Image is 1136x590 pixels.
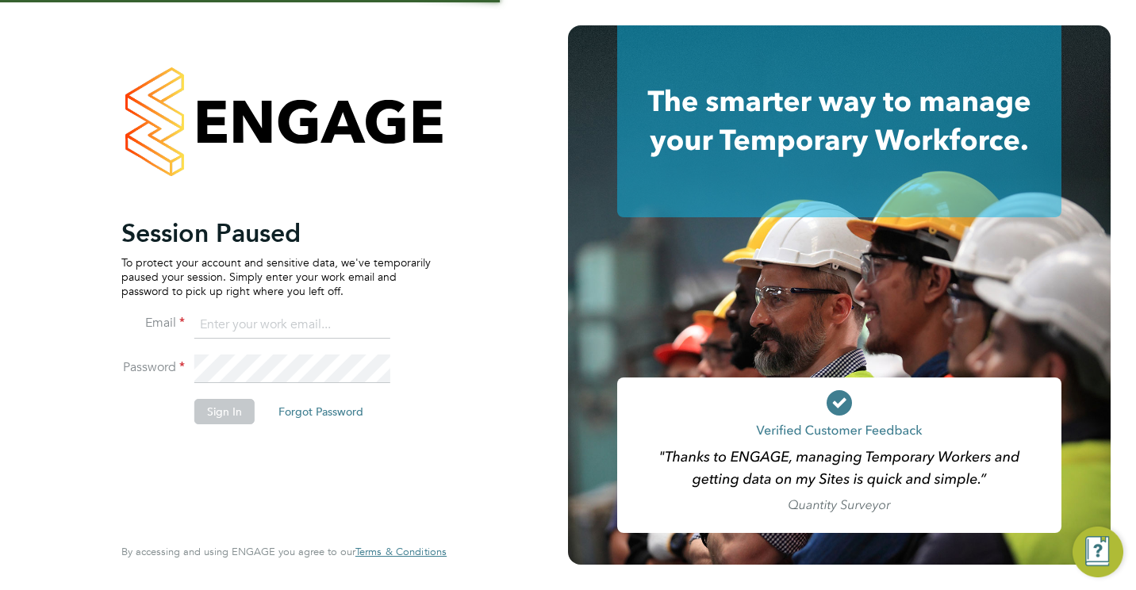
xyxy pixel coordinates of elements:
h2: Session Paused [121,217,431,249]
button: Forgot Password [266,399,376,424]
span: Terms & Conditions [355,545,447,558]
span: By accessing and using ENGAGE you agree to our [121,545,447,558]
label: Email [121,315,185,331]
button: Engage Resource Center [1073,527,1123,577]
label: Password [121,359,185,376]
p: To protect your account and sensitive data, we've temporarily paused your session. Simply enter y... [121,255,431,299]
input: Enter your work email... [194,311,390,339]
button: Sign In [194,399,255,424]
a: Terms & Conditions [355,546,447,558]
